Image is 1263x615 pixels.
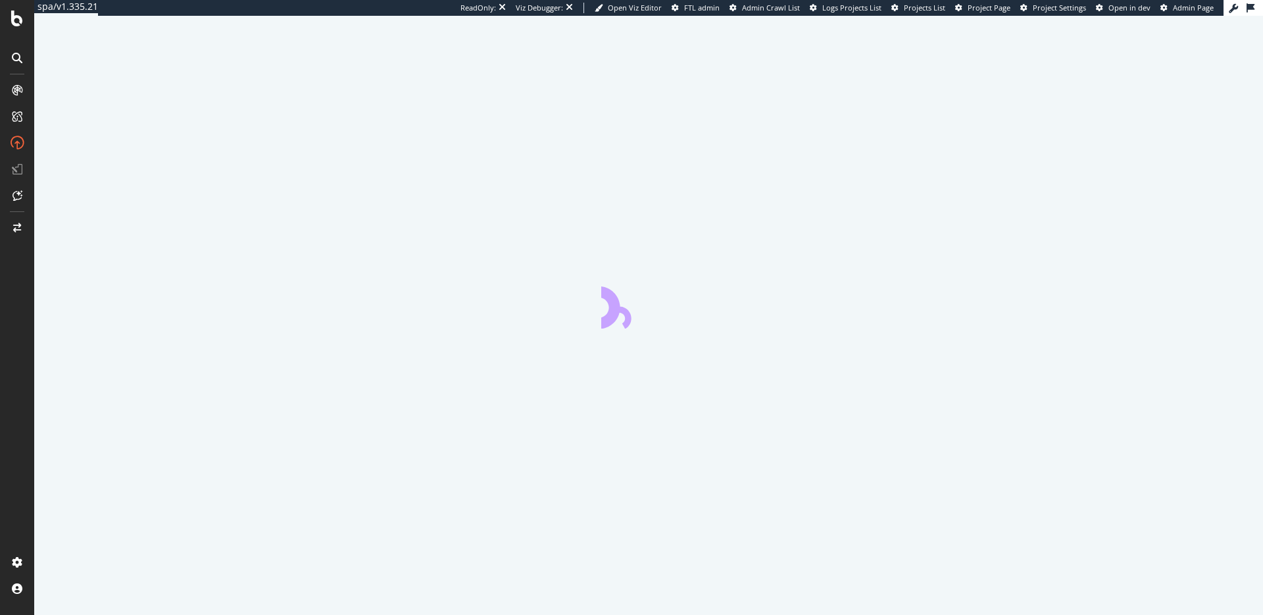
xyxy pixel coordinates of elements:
[742,3,800,13] span: Admin Crawl List
[595,3,662,13] a: Open Viz Editor
[968,3,1010,13] span: Project Page
[1033,3,1086,13] span: Project Settings
[608,3,662,13] span: Open Viz Editor
[1173,3,1214,13] span: Admin Page
[730,3,800,13] a: Admin Crawl List
[904,3,945,13] span: Projects List
[1020,3,1086,13] a: Project Settings
[516,3,563,13] div: Viz Debugger:
[1096,3,1151,13] a: Open in dev
[1160,3,1214,13] a: Admin Page
[672,3,720,13] a: FTL admin
[810,3,881,13] a: Logs Projects List
[891,3,945,13] a: Projects List
[822,3,881,13] span: Logs Projects List
[460,3,496,13] div: ReadOnly:
[1108,3,1151,13] span: Open in dev
[955,3,1010,13] a: Project Page
[684,3,720,13] span: FTL admin
[601,281,696,329] div: animation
